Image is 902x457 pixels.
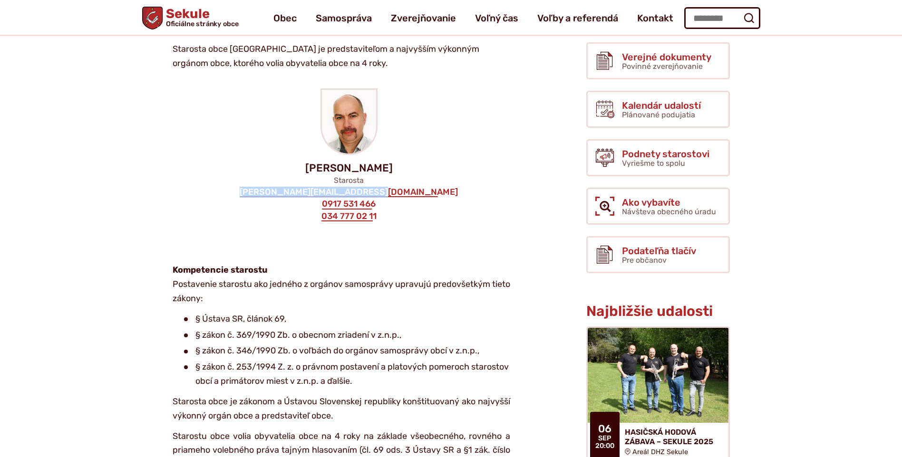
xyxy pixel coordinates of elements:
span: Kalendár udalostí [622,100,701,111]
li: § zákon č. 253/1994 Z. z. o právnom postavení a platových pomeroch starostov obcí a primátorov mi... [184,360,510,388]
span: Povinné zverejňovanie [622,62,703,71]
p: [PERSON_NAME] [157,162,541,174]
span: Podnety starostovi [622,149,709,159]
p: Starosta obce je zákonom a Ústavou Slovenskej republiky konštituovaný ako najvyšší výkonný orgán ... [173,395,510,423]
span: Vyriešme to spolu [622,159,685,168]
span: sep [595,435,614,442]
li: § Ústava SR, článok 69, [184,312,510,326]
a: Ako vybavíte Návšteva obecného úradu [586,188,730,225]
h3: Najbližšie udalosti [586,304,730,319]
img: starosta [322,90,376,153]
p: Starosta [157,176,541,185]
a: Obec [273,5,297,31]
span: Sekule [163,8,239,28]
li: § zákon č. 369/1990 Zb. o obecnom zriadení v z.n.p., [184,328,510,343]
span: Verejné dokumenty [622,52,711,62]
a: Kalendár udalostí Plánované podujatia [586,91,730,128]
span: Ako vybavíte [622,197,716,208]
p: Postavenie starostu ako jedného z orgánov samosprávy upravujú predovšetkým tieto zákony: [173,263,510,305]
li: § zákon č. 346/1990 Zb. o voľbách do orgánov samosprávy obcí v z.n.p., [184,344,510,358]
a: 034 777 02 11 [320,211,378,222]
a: Samospráva [316,5,372,31]
a: Voľby a referendá [537,5,618,31]
span: 20:00 [595,442,614,450]
a: Zverejňovanie [391,5,456,31]
img: Prejsť na domovskú stránku [142,7,163,29]
a: Podnety starostovi Vyriešme to spolu [586,139,730,176]
a: Logo Sekule, prejsť na domovskú stránku. [142,7,239,29]
span: Areál DHZ Sekule [632,448,688,456]
a: Kontakt [637,5,673,31]
strong: Kompetencie starostu [173,265,268,275]
a: Podateľňa tlačív Pre občanov [586,236,730,273]
span: Podateľňa tlačív [622,246,696,256]
a: Voľný čas [475,5,518,31]
a: [PERSON_NAME][EMAIL_ADDRESS][DOMAIN_NAME] [239,187,459,198]
a: 0917 531 466 [321,199,377,209]
span: Pre občanov [622,256,667,265]
span: Plánované podujatia [622,110,695,119]
span: Oficiálne stránky obce [165,20,239,27]
p: Starosta obce [GEOGRAPHIC_DATA] je predstaviteľom a najvyšším výkonným orgánom obce, ktorého voli... [173,42,510,70]
span: 06 [595,423,614,435]
a: Verejné dokumenty Povinné zverejňovanie [586,42,730,79]
h4: HASIČSKÁ HODOVÁ ZÁBAVA – SEKULE 2025 [625,428,721,446]
span: Návšteva obecného úradu [622,207,716,216]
